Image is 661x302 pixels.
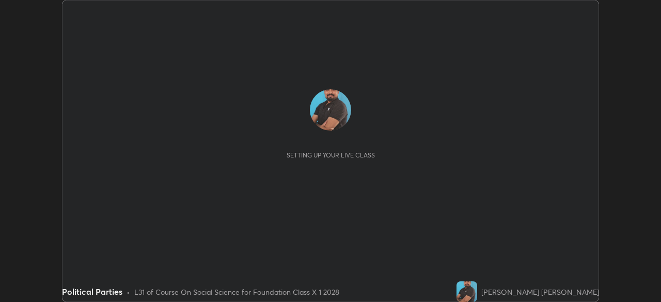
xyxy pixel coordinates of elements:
div: • [127,287,130,297]
img: 658430e87ef346989a064bbfe695f8e0.jpg [310,89,351,131]
div: Political Parties [62,285,122,298]
div: L31 of Course On Social Science for Foundation Class X 1 2028 [134,287,339,297]
img: 658430e87ef346989a064bbfe695f8e0.jpg [457,281,477,302]
div: [PERSON_NAME] [PERSON_NAME] [481,287,599,297]
div: Setting up your live class [287,151,375,159]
